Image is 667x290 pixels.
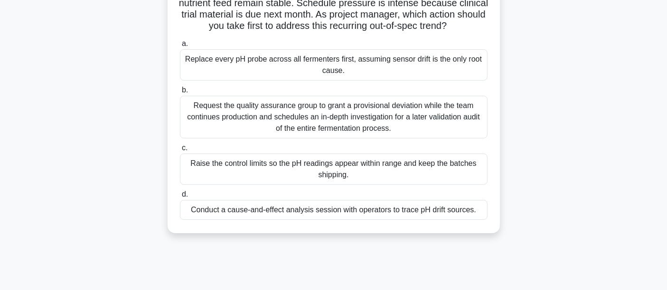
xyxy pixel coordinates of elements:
[180,49,488,81] div: Replace every pH probe across all fermenters first, assuming sensor drift is the only root cause.
[180,96,488,138] div: Request the quality assurance group to grant a provisional deviation while the team continues pro...
[180,200,488,220] div: Conduct a cause-and-effect analysis session with operators to trace pH drift sources.
[180,154,488,185] div: Raise the control limits so the pH readings appear within range and keep the batches shipping.
[182,39,188,47] span: a.
[182,190,188,198] span: d.
[182,86,188,94] span: b.
[182,144,188,152] span: c.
